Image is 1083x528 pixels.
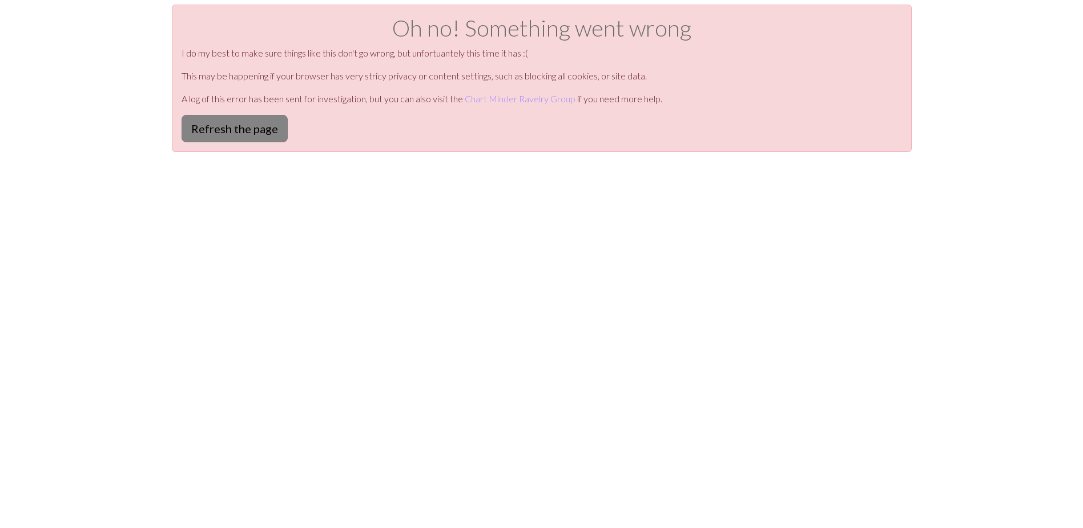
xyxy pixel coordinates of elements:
[182,14,902,42] h1: Oh no! Something went wrong
[182,92,902,106] p: A log of this error has been sent for investigation, but you can also visit the if you need more ...
[465,93,575,104] a: Chart Minder Ravelry Group
[182,69,902,83] p: This may be happening if your browser has very stricy privacy or content settings, such as blocki...
[182,46,902,60] p: I do my best to make sure things like this don't go wrong, but unfortuantely this time it has :(
[182,115,288,142] button: Refresh the page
